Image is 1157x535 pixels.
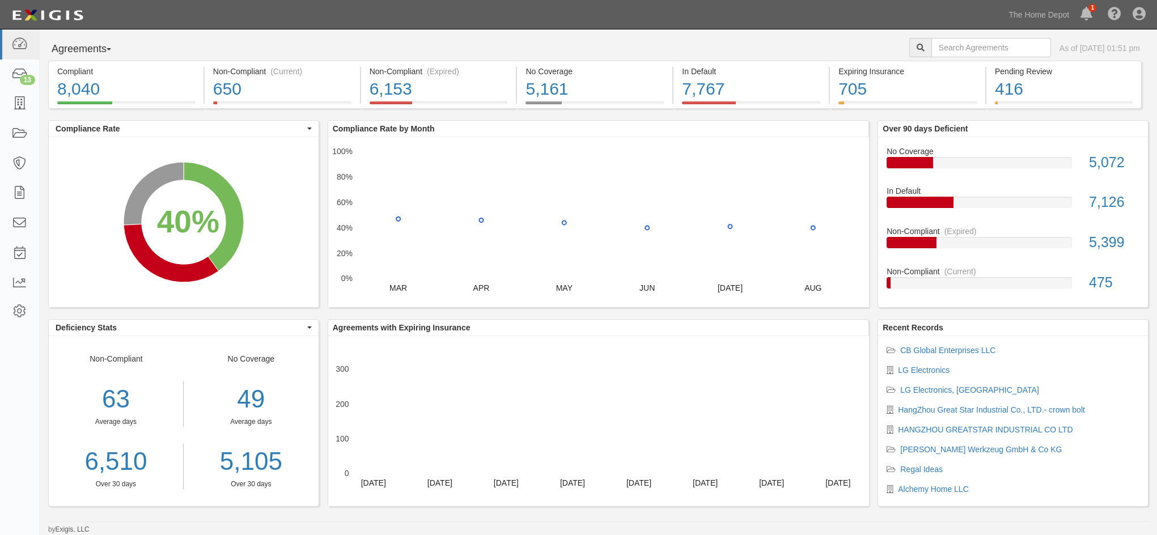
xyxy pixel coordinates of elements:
[887,226,1139,266] a: Non-Compliant(Expired)5,399
[9,5,87,26] img: logo-5460c22ac91f19d4615b14bd174203de0afe785f0fc80cf4dbbc73dc1793850b.png
[48,525,90,534] small: by
[1080,152,1148,173] div: 5,072
[804,283,821,292] text: AUG
[473,283,489,292] text: APR
[1059,43,1140,54] div: As of [DATE] 01:51 pm
[270,66,302,77] div: (Current)
[333,323,471,332] b: Agreements with Expiring Insurance
[56,123,304,134] span: Compliance Rate
[336,364,349,373] text: 300
[157,199,219,244] div: 40%
[57,77,195,101] div: 8,040
[878,266,1148,277] div: Non-Compliant
[192,381,310,417] div: 49
[370,66,508,77] div: Non-Compliant (Expired)
[693,478,718,487] text: [DATE]
[337,248,353,257] text: 20%
[838,77,977,101] div: 705
[213,66,351,77] div: Non-Compliant (Current)
[682,77,820,101] div: 7,767
[332,147,353,156] text: 100%
[49,137,319,307] svg: A chart.
[825,478,850,487] text: [DATE]
[192,479,310,489] div: Over 30 days
[900,445,1062,454] a: [PERSON_NAME] Werkzeug GmbH & Co KG
[56,525,90,533] a: Exigis, LLC
[525,77,664,101] div: 5,161
[427,66,459,77] div: (Expired)
[361,101,516,111] a: Non-Compliant(Expired)6,153
[333,124,435,133] b: Compliance Rate by Month
[389,283,407,292] text: MAR
[887,146,1139,186] a: No Coverage5,072
[49,417,183,427] div: Average days
[336,399,349,408] text: 200
[49,320,319,336] button: Deficiency Stats
[1003,3,1075,26] a: The Home Depot
[560,478,585,487] text: [DATE]
[336,434,349,443] text: 100
[1108,8,1121,22] i: Help Center - Complianz
[898,366,950,375] a: LG Electronics
[361,478,385,487] text: [DATE]
[673,101,829,111] a: In Default7,767
[682,66,820,77] div: In Default
[900,385,1039,394] a: LG Electronics, [GEOGRAPHIC_DATA]
[995,66,1133,77] div: Pending Review
[213,77,351,101] div: 650
[556,283,573,292] text: MAY
[883,323,943,332] b: Recent Records
[1080,232,1148,253] div: 5,399
[328,336,869,506] svg: A chart.
[49,121,319,137] button: Compliance Rate
[759,478,784,487] text: [DATE]
[192,417,310,427] div: Average days
[341,274,353,283] text: 0%
[337,198,353,207] text: 60%
[718,283,743,292] text: [DATE]
[49,444,183,479] a: 6,510
[830,101,985,111] a: Expiring Insurance705
[337,172,353,181] text: 80%
[48,38,133,61] button: Agreements
[1080,273,1148,293] div: 475
[883,124,968,133] b: Over 90 days Deficient
[192,444,310,479] a: 5,105
[337,223,353,232] text: 40%
[1080,192,1148,213] div: 7,126
[184,353,319,489] div: No Coverage
[878,185,1148,197] div: In Default
[878,226,1148,237] div: Non-Compliant
[205,101,360,111] a: Non-Compliant(Current)650
[944,226,977,237] div: (Expired)
[986,101,1142,111] a: Pending Review416
[20,75,35,85] div: 13
[898,425,1073,434] a: HANGZHOU GREATSTAR INDUSTRIAL CO LTD
[898,405,1085,414] a: HangZhou Great Star Industrial Co., LTD.- crown bolt
[49,353,184,489] div: Non-Compliant
[48,101,204,111] a: Compliant8,040
[49,479,183,489] div: Over 30 days
[995,77,1133,101] div: 416
[900,346,995,355] a: CB Global Enterprises LLC
[328,137,869,307] svg: A chart.
[878,146,1148,157] div: No Coverage
[494,478,519,487] text: [DATE]
[639,283,655,292] text: JUN
[944,266,976,277] div: (Current)
[898,485,969,494] a: Alchemy Home LLC
[49,381,183,417] div: 63
[900,465,943,474] a: Regal Ideas
[57,66,195,77] div: Compliant
[344,469,349,478] text: 0
[887,185,1139,226] a: In Default7,126
[838,66,977,77] div: Expiring Insurance
[525,66,664,77] div: No Coverage
[626,478,651,487] text: [DATE]
[887,266,1139,298] a: Non-Compliant(Current)475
